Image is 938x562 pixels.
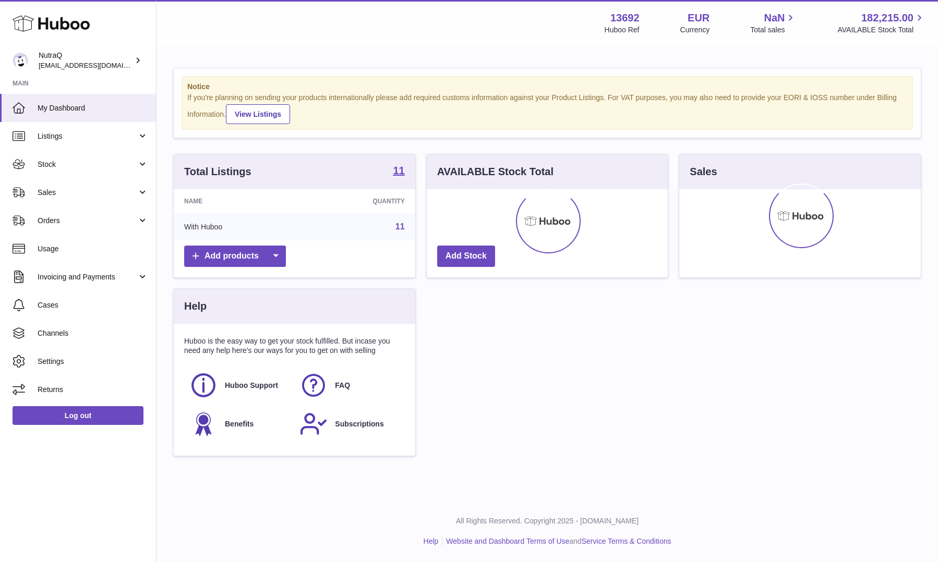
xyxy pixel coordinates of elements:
[610,11,640,25] strong: 13692
[184,165,251,179] h3: Total Listings
[688,11,709,25] strong: EUR
[837,11,925,35] a: 182,215.00 AVAILABLE Stock Total
[38,300,148,310] span: Cases
[750,11,797,35] a: NaN Total sales
[335,381,350,390] span: FAQ
[764,11,785,25] span: NaN
[437,165,554,179] h3: AVAILABLE Stock Total
[174,213,301,240] td: With Huboo
[424,537,439,545] a: Help
[299,410,399,438] a: Subscriptions
[226,104,290,124] a: View Listings
[189,371,289,399] a: Huboo Support
[38,385,148,395] span: Returns
[393,165,404,178] a: 11
[225,419,254,429] span: Benefits
[38,357,148,366] span: Settings
[13,53,28,68] img: log@nutraq.com
[837,25,925,35] span: AVAILABLE Stock Total
[393,165,404,176] strong: 11
[165,516,930,526] p: All Rights Reserved. Copyright 2025 - [DOMAIN_NAME]
[442,536,671,546] li: and
[38,131,137,141] span: Listings
[187,93,907,124] div: If you're planning on sending your products internationally please add required customs informati...
[605,25,640,35] div: Huboo Ref
[39,51,133,70] div: NutraQ
[174,189,301,213] th: Name
[38,244,148,254] span: Usage
[861,11,913,25] span: 182,215.00
[301,189,415,213] th: Quantity
[38,188,137,198] span: Sales
[446,537,569,545] a: Website and Dashboard Terms of Use
[189,410,289,438] a: Benefits
[38,103,148,113] span: My Dashboard
[38,272,137,282] span: Invoicing and Payments
[187,82,907,92] strong: Notice
[39,61,153,69] span: [EMAIL_ADDRESS][DOMAIN_NAME]
[38,160,137,169] span: Stock
[225,381,278,390] span: Huboo Support
[184,336,405,356] p: Huboo is the easy way to get your stock fulfilled. But incase you need any help here's our ways f...
[184,299,207,313] h3: Help
[184,246,286,267] a: Add products
[335,419,383,429] span: Subscriptions
[395,222,405,231] a: 11
[38,216,137,226] span: Orders
[437,246,495,267] a: Add Stock
[750,25,797,35] span: Total sales
[690,165,717,179] h3: Sales
[582,537,671,545] a: Service Terms & Conditions
[38,328,148,338] span: Channels
[13,406,143,425] a: Log out
[299,371,399,399] a: FAQ
[680,25,710,35] div: Currency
